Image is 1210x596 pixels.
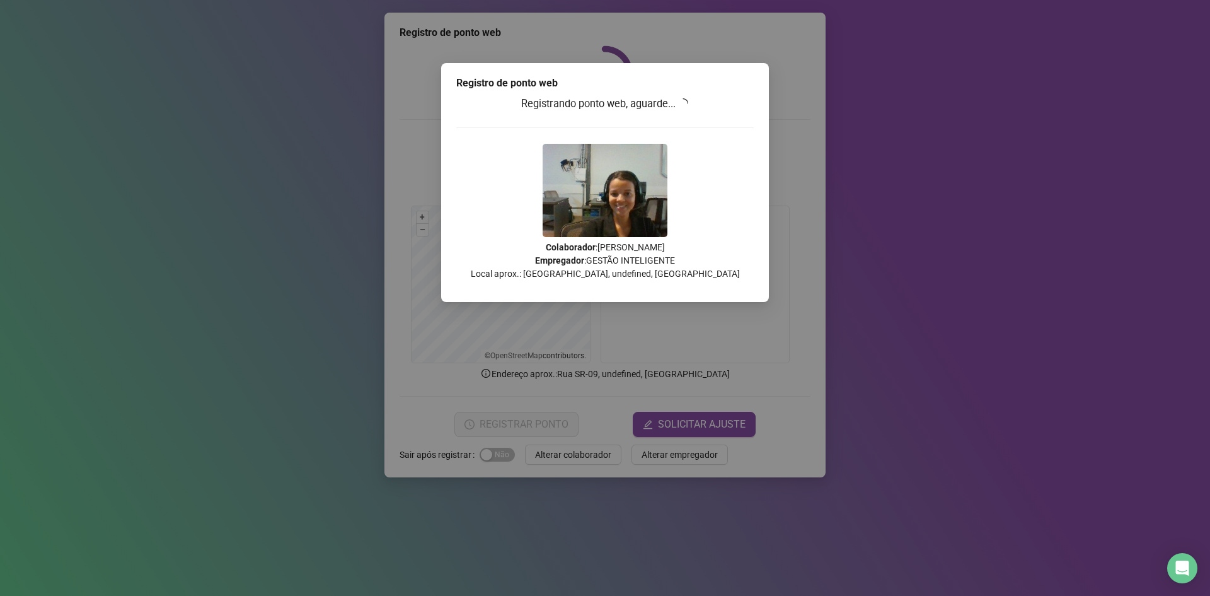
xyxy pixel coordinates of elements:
p: : [PERSON_NAME] : GESTÃO INTELIGENTE Local aprox.: [GEOGRAPHIC_DATA], undefined, [GEOGRAPHIC_DATA] [456,241,754,281]
strong: Colaborador [546,242,596,252]
strong: Empregador [535,255,584,266]
img: 2Q== [543,144,667,237]
div: Open Intercom Messenger [1167,553,1197,583]
span: loading [678,98,689,109]
div: Registro de ponto web [456,76,754,91]
h3: Registrando ponto web, aguarde... [456,96,754,112]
